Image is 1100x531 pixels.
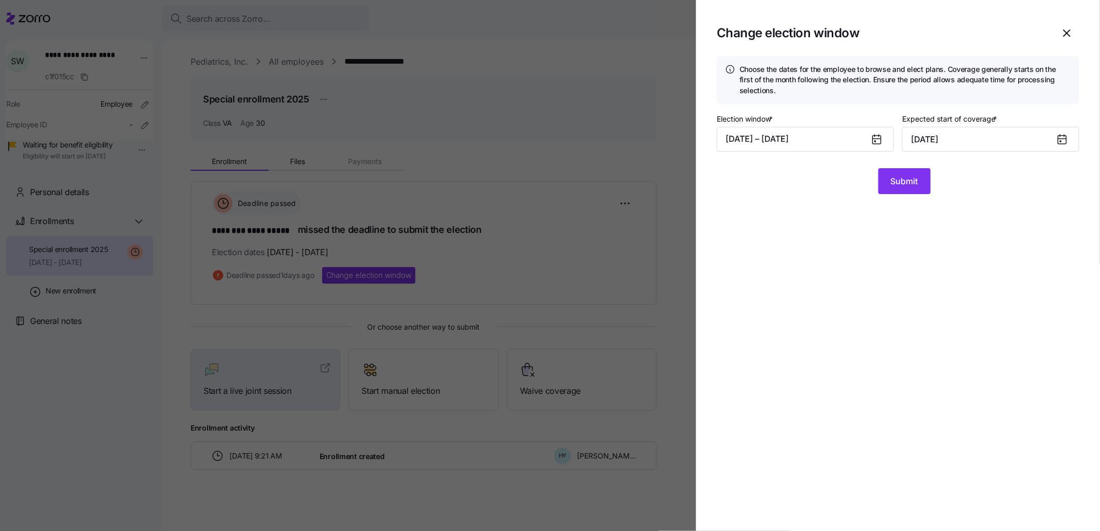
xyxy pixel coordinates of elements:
[717,113,775,125] label: Election window
[717,25,859,41] h1: Change election window
[891,175,918,187] span: Submit
[902,127,1079,152] input: MM/DD/YYYY
[740,64,1071,96] h4: Choose the dates for the employee to browse and elect plans. Coverage generally starts on the fir...
[902,113,999,125] label: Expected start of coverage
[878,168,931,194] button: Submit
[717,127,894,152] button: [DATE] – [DATE]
